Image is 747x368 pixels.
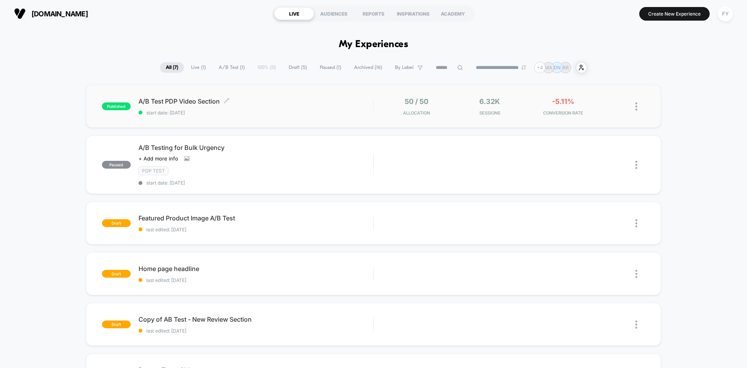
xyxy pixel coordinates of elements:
img: close [635,270,637,278]
img: close [635,320,637,329]
span: Archived ( 16 ) [348,62,388,73]
div: ACADEMY [433,7,473,20]
span: start date: [DATE] [139,110,373,116]
span: draft [102,270,131,278]
div: INSPIRATIONS [393,7,433,20]
div: + 4 [534,62,545,73]
span: 50 / 50 [405,97,428,106]
span: A/B Test ( 1 ) [213,62,251,73]
span: CONVERSION RATE [528,110,598,116]
span: Paused ( 1 ) [314,62,347,73]
span: A/B Testing for Bulk Urgency [139,144,373,151]
span: Home page headline [139,265,373,273]
div: AUDIENCES [314,7,354,20]
span: draft [102,219,131,227]
span: Live ( 1 ) [185,62,212,73]
span: All ( 7 ) [160,62,184,73]
span: draft [102,320,131,328]
p: MA [545,65,552,70]
span: -5.11% [552,97,574,106]
span: last edited: [DATE] [139,328,373,334]
span: last edited: [DATE] [139,227,373,232]
div: LIVE [274,7,314,20]
span: paused [102,161,131,169]
div: FY [718,6,733,21]
span: A/B Test PDP Video Section [139,97,373,105]
img: close [635,102,637,111]
h1: My Experiences [339,39,409,50]
span: PDP Test [139,166,168,175]
span: Allocation [403,110,430,116]
button: [DOMAIN_NAME] [12,7,90,20]
p: DN [554,65,561,70]
div: REPORTS [354,7,393,20]
span: Copy of AB Test - New Review Section [139,315,373,323]
img: end [521,65,526,70]
span: last edited: [DATE] [139,277,373,283]
span: By Label [395,65,414,70]
span: Draft ( 5 ) [283,62,313,73]
span: 6.32k [479,97,500,106]
span: + Add more info [139,155,178,162]
span: start date: [DATE] [139,180,373,186]
img: Visually logo [14,8,26,19]
span: [DOMAIN_NAME] [32,10,88,18]
span: published [102,102,131,110]
img: close [635,161,637,169]
span: Featured Product Image A/B Test [139,214,373,222]
img: close [635,219,637,227]
button: Create New Experience [639,7,710,21]
span: Sessions [455,110,525,116]
button: FY [715,6,735,22]
p: RR [563,65,569,70]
